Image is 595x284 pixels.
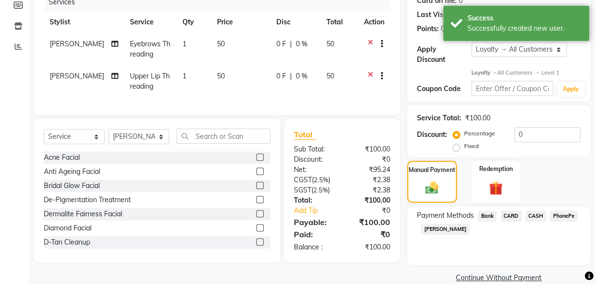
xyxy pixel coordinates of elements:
[287,216,342,228] div: Payable:
[50,39,104,48] span: [PERSON_NAME]
[471,69,497,76] strong: Loyalty →
[417,113,461,123] div: Service Total:
[182,72,186,80] span: 1
[296,39,307,49] span: 0 %
[130,72,170,91] span: Upper Lip Threading
[44,237,90,247] div: D-Tan Cleanup
[409,273,588,283] a: Continue Without Payment
[290,71,292,81] span: |
[44,152,80,163] div: Acne Facial
[351,206,397,216] div: ₹0
[358,11,390,33] th: Action
[177,129,270,144] input: Search or Scan
[417,44,471,65] div: Apply Discount
[290,39,292,49] span: |
[464,142,479,151] label: Fixed
[287,206,351,216] a: Add Tip
[417,84,471,94] div: Coupon Code
[471,81,553,96] input: Enter Offer / Coupon Code
[342,216,397,228] div: ₹100.00
[44,11,124,33] th: Stylist
[124,11,177,33] th: Service
[287,195,342,206] div: Total:
[294,186,311,194] span: SGST
[270,11,321,33] th: Disc
[557,82,585,96] button: Apply
[550,210,577,222] span: PhonePe
[465,113,490,123] div: ₹100.00
[130,39,170,58] span: Eyebrows Threading
[294,175,312,184] span: CGST
[471,69,580,77] div: All Customers → Level 1
[342,185,397,195] div: ₹2.38
[326,72,334,80] span: 50
[296,71,307,81] span: 0 %
[182,39,186,48] span: 1
[501,210,522,222] span: CARD
[342,165,397,175] div: ₹95.24
[287,228,342,240] div: Paid:
[342,195,397,206] div: ₹100.00
[409,166,455,174] label: Manual Payment
[342,154,397,165] div: ₹0
[287,242,342,252] div: Balance :
[441,24,445,34] div: 0
[287,154,342,165] div: Discount:
[314,176,328,184] span: 2.5%
[417,10,450,20] div: Last Visit:
[321,11,358,33] th: Total
[44,223,91,233] div: Diamond Facial
[342,228,397,240] div: ₹0
[417,130,447,140] div: Discount:
[342,242,397,252] div: ₹100.00
[276,39,286,49] span: 0 F
[326,39,334,48] span: 50
[417,24,439,34] div: Points:
[44,167,100,177] div: Anti Ageing Facial
[287,144,342,154] div: Sub Total:
[287,185,342,195] div: ( )
[177,11,212,33] th: Qty
[50,72,104,80] span: [PERSON_NAME]
[342,144,397,154] div: ₹100.00
[287,175,342,185] div: ( )
[525,210,546,222] span: CASH
[342,175,397,185] div: ₹2.38
[417,210,474,221] span: Payment Methods
[313,186,328,194] span: 2.5%
[217,72,225,80] span: 50
[44,209,122,219] div: Dermalite Fairness Facial
[211,11,270,33] th: Price
[479,165,513,173] label: Redemption
[276,71,286,81] span: 0 F
[44,181,100,191] div: Bridal Glow Facial
[468,23,582,34] div: Successfully created new user.
[294,130,316,140] span: Total
[287,165,342,175] div: Net:
[421,180,442,195] img: _cash.svg
[478,210,497,222] span: Bank
[464,129,495,138] label: Percentage
[468,13,582,23] div: Success
[421,224,469,235] span: [PERSON_NAME]
[485,179,507,196] img: _gift.svg
[44,195,131,205] div: De-Pigmentation Treatment
[217,39,225,48] span: 50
